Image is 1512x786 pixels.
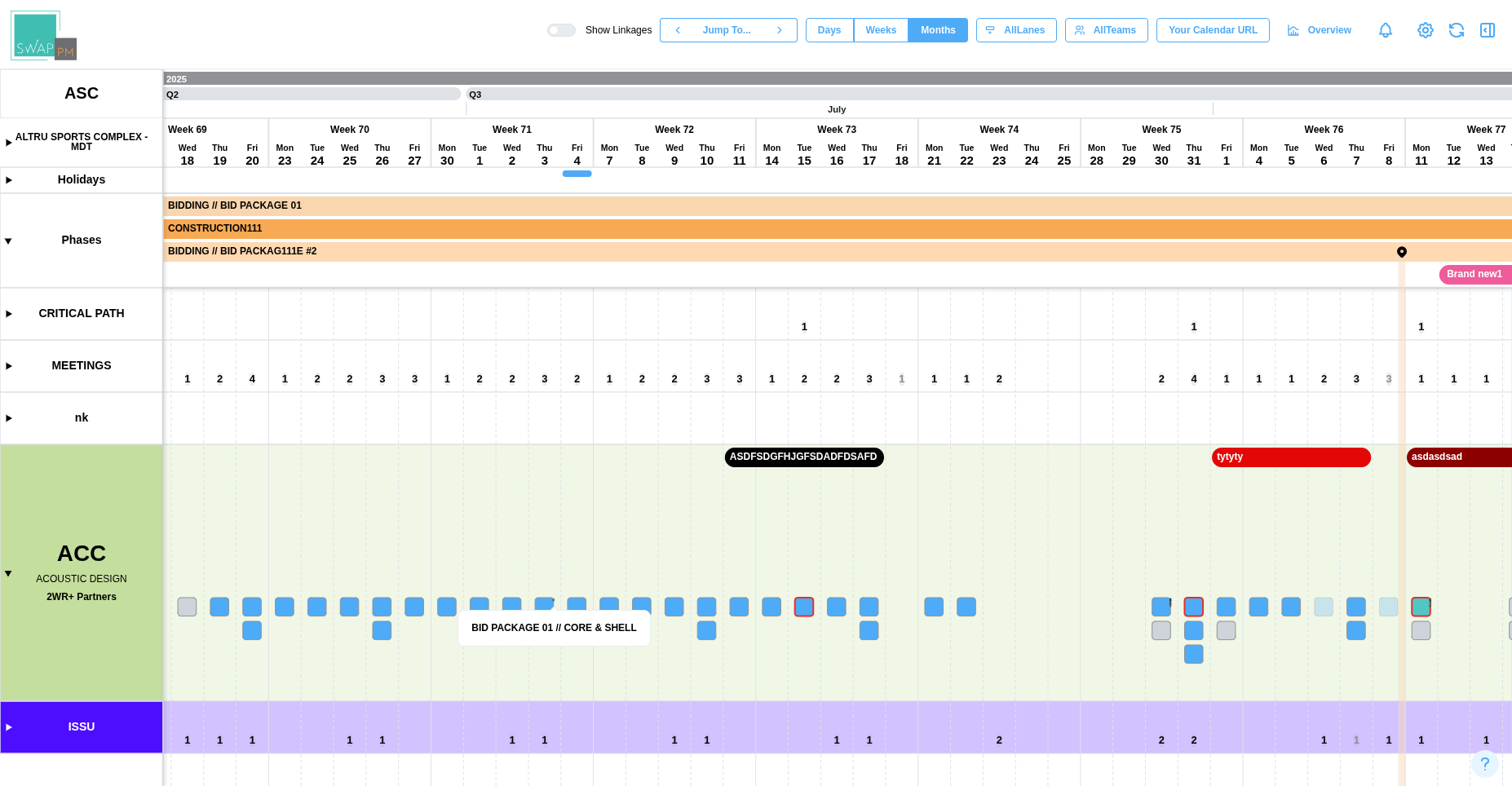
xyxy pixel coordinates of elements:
button: Jump To... [695,18,762,42]
button: Days [806,18,854,42]
span: Overview [1308,19,1351,42]
span: Jump To... [703,19,751,42]
span: Weeks [866,19,897,42]
span: All Teams [1094,19,1136,42]
span: Your Calendar URL [1169,19,1258,42]
div: BID PACKAGE 01 // CORE & SHELL [458,610,650,647]
button: Weeks [854,18,909,42]
img: Swap PM Logo [11,11,77,60]
button: AllLanes [976,18,1057,42]
span: All Lanes [1004,19,1045,42]
button: Open Drawer [1476,19,1499,42]
span: Months [921,19,956,42]
button: AllTeams [1065,18,1148,42]
a: View Project [1414,19,1437,42]
a: Overview [1278,18,1364,42]
button: Refresh Grid [1445,19,1468,42]
button: Your Calendar URL [1156,18,1270,42]
button: Months [909,18,968,42]
span: Days [818,19,842,42]
a: Notifications [1372,16,1399,44]
span: Show Linkages [576,24,652,37]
